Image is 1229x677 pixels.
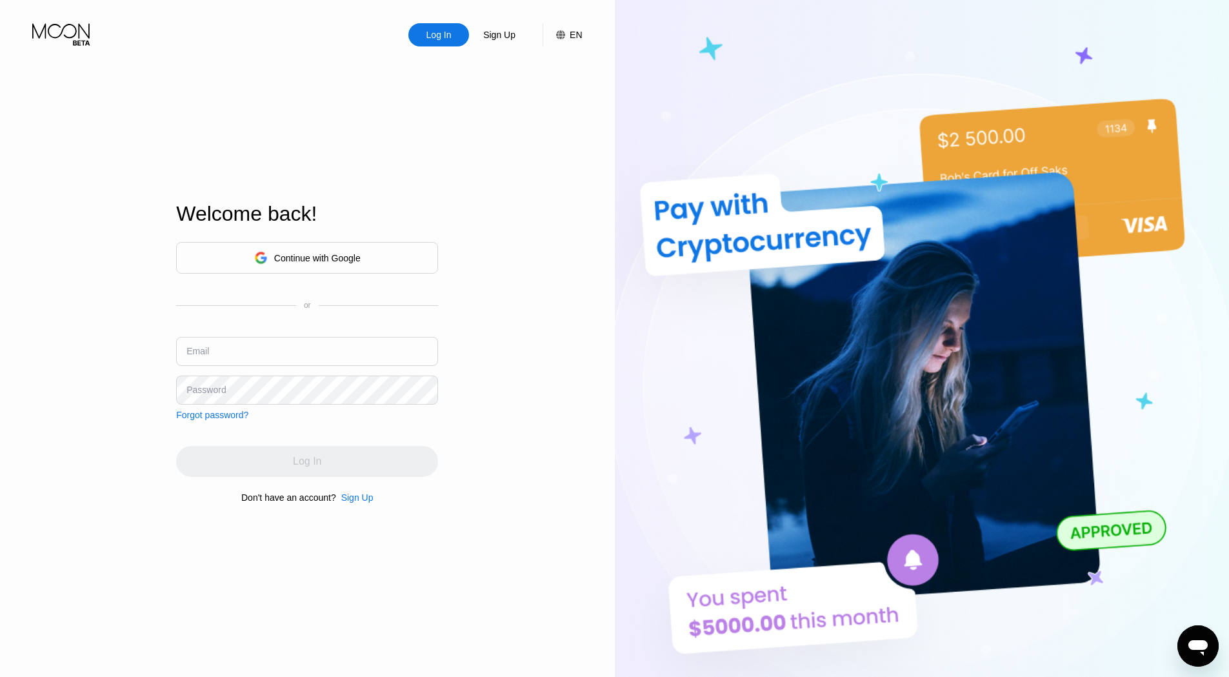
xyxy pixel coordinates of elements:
div: Log In [425,28,453,41]
div: EN [543,23,582,46]
div: Sign Up [341,492,374,503]
div: Continue with Google [176,242,438,274]
div: Sign Up [469,23,530,46]
div: Forgot password? [176,410,248,420]
iframe: Кнопка запуска окна обмена сообщениями [1177,625,1219,667]
div: Log In [408,23,469,46]
div: EN [570,30,582,40]
div: Welcome back! [176,202,438,226]
div: Email [186,346,209,356]
div: Don't have an account? [241,492,336,503]
div: or [304,301,311,310]
div: Continue with Google [274,253,361,263]
div: Password [186,385,226,395]
div: Sign Up [482,28,517,41]
div: Sign Up [336,492,374,503]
